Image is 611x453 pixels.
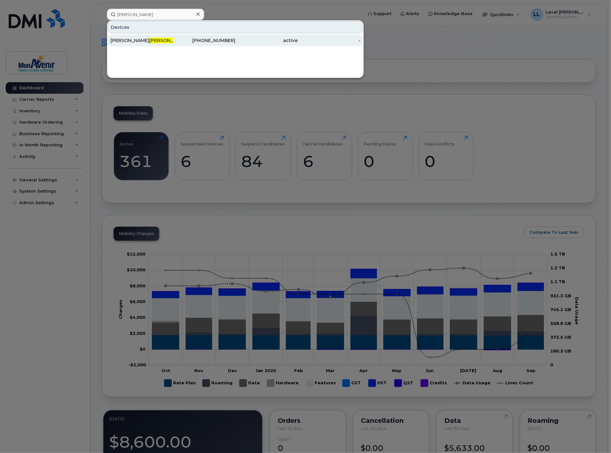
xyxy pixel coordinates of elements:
div: Devices [108,21,363,33]
a: [PERSON_NAME][PERSON_NAME][PHONE_NUMBER]active- [108,35,363,46]
div: active [235,37,298,44]
div: - [298,37,361,44]
div: [PHONE_NUMBER] [173,37,236,44]
div: [PERSON_NAME] [110,37,173,44]
span: [PERSON_NAME] [149,38,188,43]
